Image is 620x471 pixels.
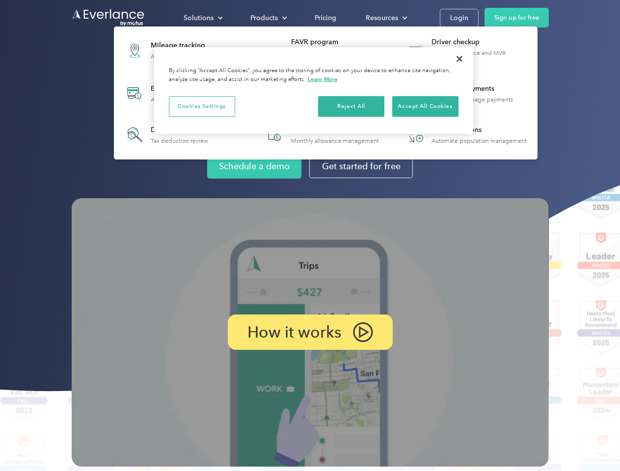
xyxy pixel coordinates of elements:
nav: Products [114,26,538,159]
div: Products [241,9,295,26]
button: Cookies Settings [169,96,235,117]
div: Solutions [184,12,214,24]
div: HR Integrations [431,125,527,135]
div: Tax deduction review [151,137,208,144]
a: Go to homepage [72,8,145,27]
div: License, insurance and MVR verification [431,50,532,63]
div: Automatic mileage logs [151,53,215,60]
a: Mileage trackingAutomatic mileage logs [119,32,219,68]
div: Products [250,12,278,24]
div: FAVR program [291,37,392,47]
a: Pricing [305,9,346,26]
a: Driver checkupLicense, insurance and MVR verification [400,32,533,68]
div: Resources [356,9,415,26]
a: Deduction finderTax deduction review [119,119,213,151]
div: Cookie banner [154,47,473,134]
a: FAVR programFixed & Variable Rate reimbursement design & management [259,32,392,68]
div: By clicking “Accept All Cookies”, you agree to the storing of cookies on your device to enhance s... [169,67,458,84]
button: Accept All Cookies [392,96,458,117]
div: Login [450,12,468,24]
a: Get started for free [309,155,413,178]
div: Monthly allowance management [291,137,379,144]
div: Privacy [154,47,473,134]
p: How it works [247,326,341,338]
a: More information about your privacy, opens in a new tab [308,76,338,82]
a: Expense trackingAutomatic transaction logs [119,76,226,111]
div: Automate population management [431,137,527,144]
a: Login [440,9,479,27]
a: Schedule a demo [207,154,301,179]
a: Sign up for free [485,8,549,27]
div: Driver checkup [431,37,532,47]
a: Accountable planMonthly allowance management [259,119,384,151]
button: Close [449,48,470,70]
div: Solutions [174,9,231,26]
a: HR IntegrationsAutomate population management [400,119,532,151]
div: Expense tracking [151,84,221,94]
div: Deduction finder [151,125,208,135]
div: Mileage tracking [151,41,215,51]
input: Submit [72,58,122,79]
div: Pricing [315,12,336,24]
div: Automatic transaction logs [151,96,221,103]
div: Resources [366,12,398,24]
button: Reject All [318,96,384,117]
